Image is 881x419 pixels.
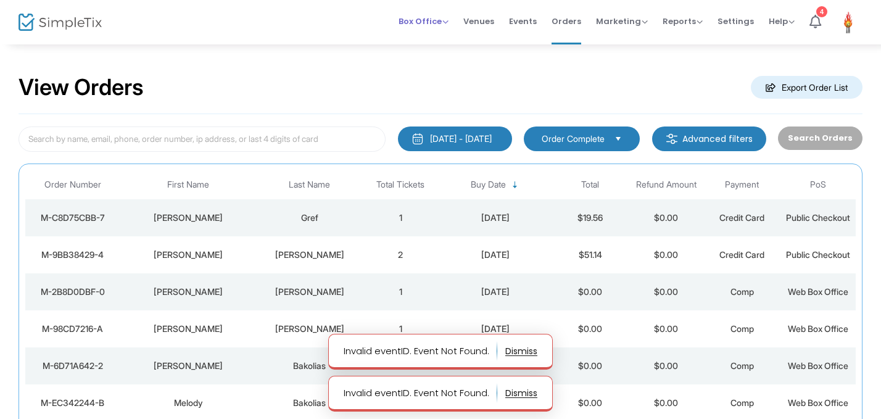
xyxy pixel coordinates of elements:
[363,170,439,199] th: Total Tickets
[628,170,704,199] th: Refund Amount
[552,6,581,37] span: Orders
[28,212,117,224] div: M-C8D75CBB-7
[123,360,254,372] div: John
[810,180,826,190] span: PoS
[260,397,360,409] div: Bakolias
[19,127,386,152] input: Search by name, email, phone, order number, ip address, or last 4 digits of card
[788,286,848,297] span: Web Box Office
[28,397,117,409] div: M-EC342244-B
[730,323,754,334] span: Comp
[510,180,520,190] span: Sortable
[610,132,627,146] button: Select
[505,383,537,403] button: dismiss
[123,323,254,335] div: Natasha
[552,170,628,199] th: Total
[552,273,628,310] td: $0.00
[509,6,537,37] span: Events
[363,273,439,310] td: 1
[552,199,628,236] td: $19.56
[628,347,704,384] td: $0.00
[719,249,764,260] span: Credit Card
[788,360,848,371] span: Web Box Office
[769,15,795,27] span: Help
[123,249,254,261] div: Ali Joy
[786,212,850,223] span: Public Checkout
[260,212,360,224] div: Gref
[28,249,117,261] div: M-9BB38429-4
[399,15,449,27] span: Box Office
[430,133,492,145] div: [DATE] - [DATE]
[596,15,648,27] span: Marketing
[260,360,360,372] div: Bakolias
[751,76,862,99] m-button: Export Order List
[730,360,754,371] span: Comp
[398,127,512,151] button: [DATE] - [DATE]
[463,6,494,37] span: Venues
[260,286,360,298] div: Barnard
[628,199,704,236] td: $0.00
[730,286,754,297] span: Comp
[123,212,254,224] div: Katharina
[718,6,754,37] span: Settings
[363,236,439,273] td: 2
[786,249,850,260] span: Public Checkout
[442,286,549,298] div: 2025-08-24
[442,212,549,224] div: 2025-08-24
[663,15,703,27] span: Reports
[505,341,537,361] button: dismiss
[260,323,360,335] div: Thomas
[442,323,549,335] div: 2025-08-24
[28,286,117,298] div: M-2B8D0DBF-0
[652,127,766,151] m-button: Advanced filters
[260,249,360,261] div: Richardson
[628,236,704,273] td: $0.00
[816,6,827,17] div: 4
[719,212,764,223] span: Credit Card
[666,133,678,145] img: filter
[471,180,506,190] span: Buy Date
[167,180,209,190] span: First Name
[788,323,848,334] span: Web Box Office
[289,180,330,190] span: Last Name
[552,310,628,347] td: $0.00
[730,397,754,408] span: Comp
[344,383,497,403] p: Invalid eventID. Event Not Found.
[28,360,117,372] div: M-6D71A642-2
[344,341,497,361] p: Invalid eventID. Event Not Found.
[552,347,628,384] td: $0.00
[442,249,549,261] div: 2025-08-24
[28,323,117,335] div: M-98CD7216-A
[123,397,254,409] div: Melody
[123,286,254,298] div: Elissa
[44,180,101,190] span: Order Number
[628,310,704,347] td: $0.00
[725,180,759,190] span: Payment
[412,133,424,145] img: monthly
[19,74,144,101] h2: View Orders
[552,236,628,273] td: $51.14
[363,310,439,347] td: 1
[542,133,605,145] span: Order Complete
[363,199,439,236] td: 1
[788,397,848,408] span: Web Box Office
[628,273,704,310] td: $0.00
